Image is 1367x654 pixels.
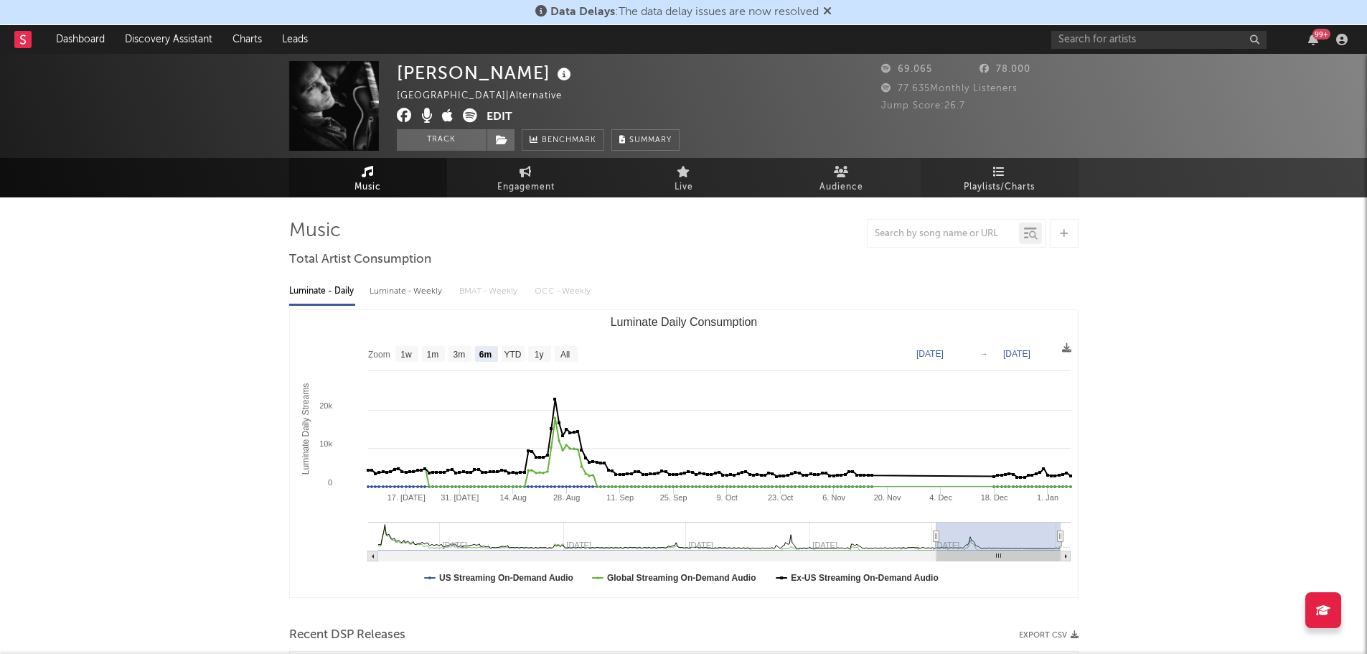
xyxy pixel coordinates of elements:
text: 11. Sep [606,493,634,502]
button: 99+ [1308,34,1318,45]
text: Ex-US Streaming On-Demand Audio [791,573,939,583]
span: 69.065 [881,65,932,74]
div: [PERSON_NAME] [397,61,575,85]
a: Benchmark [522,129,604,151]
text: 4. Dec [929,493,952,502]
button: Summary [611,129,680,151]
button: Edit [487,108,512,126]
text: 17. [DATE] [387,493,425,502]
button: Track [397,129,487,151]
span: Music [354,179,381,196]
span: Recent DSP Releases [289,627,405,644]
text: [DATE] [1003,349,1030,359]
text: J… [1058,541,1071,549]
text: 18. Dec [980,493,1007,502]
text: 20. Nov [873,493,901,502]
span: Audience [819,179,863,196]
div: 99 + [1312,29,1330,39]
span: : The data delay issues are now resolved [550,6,819,18]
text: 10k [319,439,332,448]
span: Summary [629,136,672,144]
text: 9. Oct [716,493,737,502]
a: Leads [272,25,318,54]
text: 1y [534,350,543,360]
text: 1. Jan [1037,493,1058,502]
a: Discovery Assistant [115,25,222,54]
text: All [560,350,569,360]
span: Benchmark [542,132,596,149]
input: Search by song name or URL [868,228,1019,240]
text: 14. Aug [499,493,526,502]
text: 20k [319,401,332,410]
input: Search for artists [1051,31,1267,49]
text: Zoom [368,350,390,360]
a: Live [605,158,763,197]
text: US Streaming On-Demand Audio [439,573,573,583]
span: 77.635 Monthly Listeners [881,84,1018,93]
text: → [980,349,988,359]
span: Total Artist Consumption [289,251,431,268]
text: 1w [400,350,412,360]
div: Luminate - Weekly [370,279,445,304]
text: [DATE] [916,349,944,359]
text: 23. Oct [767,493,792,502]
a: Charts [222,25,272,54]
text: Luminate Daily Streams [301,383,311,475]
a: Engagement [447,158,605,197]
div: [GEOGRAPHIC_DATA] | Alternative [397,88,578,105]
span: Dismiss [823,6,832,18]
span: Live [675,179,693,196]
span: Engagement [497,179,555,196]
span: 78.000 [980,65,1030,74]
text: 1m [426,350,438,360]
text: 3m [453,350,465,360]
button: Export CSV [1019,631,1079,640]
svg: Luminate Daily Consumption [290,310,1078,597]
a: Audience [763,158,921,197]
text: Luminate Daily Consumption [610,316,757,328]
text: 25. Sep [659,493,687,502]
a: Music [289,158,447,197]
span: Playlists/Charts [964,179,1035,196]
a: Dashboard [46,25,115,54]
text: 28. Aug [553,493,580,502]
text: 0 [327,478,332,487]
span: Data Delays [550,6,615,18]
span: Jump Score: 26.7 [881,101,965,111]
div: Luminate - Daily [289,279,355,304]
text: 6. Nov [822,493,845,502]
a: Playlists/Charts [921,158,1079,197]
text: 6m [479,350,491,360]
text: 31. [DATE] [441,493,479,502]
text: YTD [504,350,521,360]
text: Global Streaming On-Demand Audio [606,573,756,583]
